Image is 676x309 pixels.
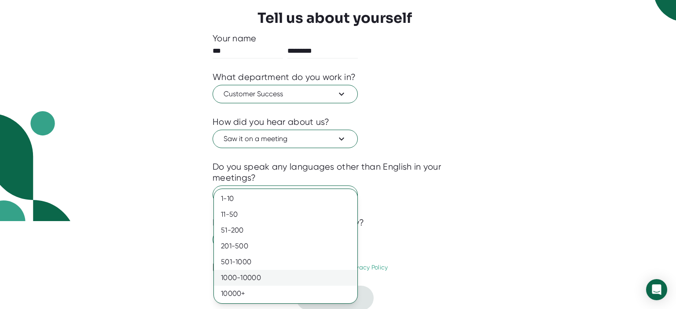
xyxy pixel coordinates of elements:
div: 201-500 [214,238,357,254]
div: 501-1000 [214,254,357,270]
div: Open Intercom Messenger [646,279,667,300]
div: 1000-10000 [214,270,357,286]
div: 1-10 [214,191,357,207]
div: 10000+ [214,286,357,302]
div: 51-200 [214,222,357,238]
div: 11-50 [214,207,357,222]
